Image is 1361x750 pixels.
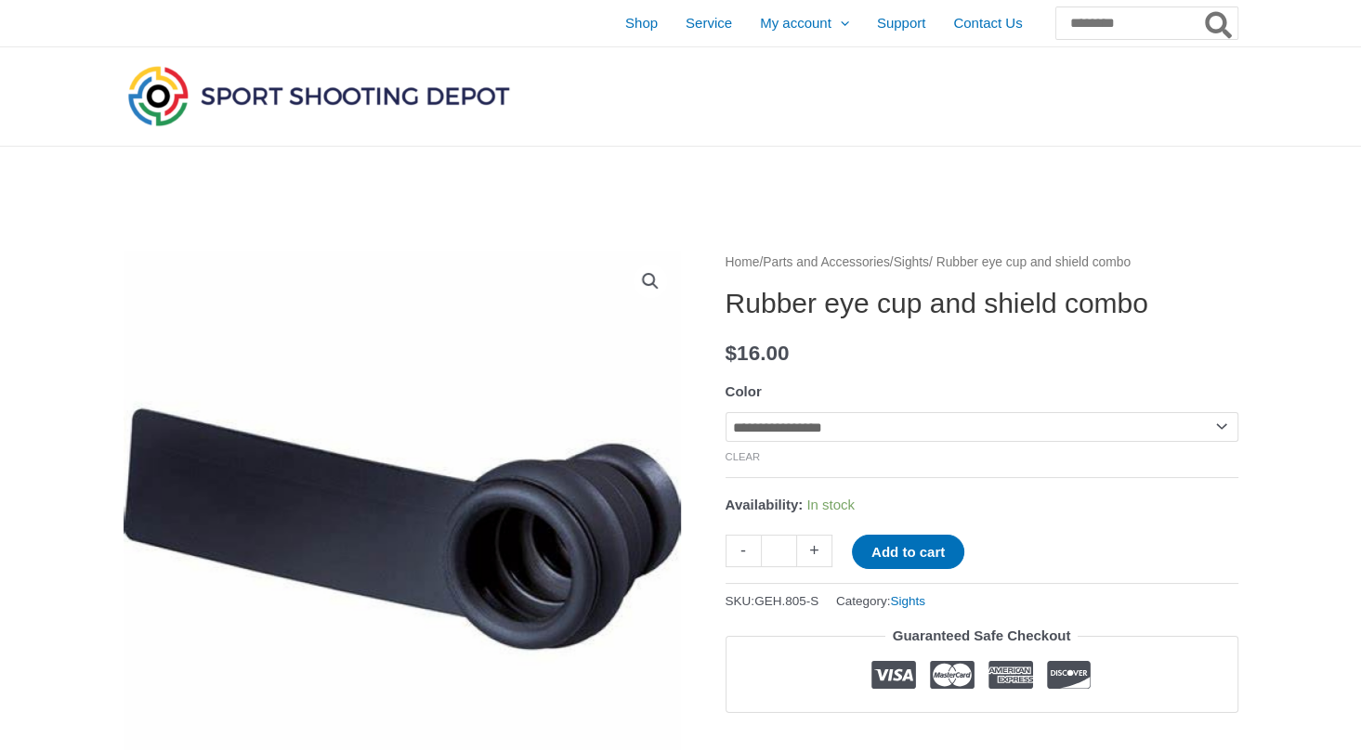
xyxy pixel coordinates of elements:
[726,535,761,567] a: -
[726,251,1238,275] nav: Breadcrumb
[726,497,804,512] span: Availability:
[852,535,964,569] button: Add to cart
[761,535,797,567] input: Product quantity
[124,61,514,130] img: Sport Shooting Depot
[763,255,890,269] a: Parts and Accessories
[726,255,760,269] a: Home
[754,594,818,608] span: GEH.805-S
[894,255,929,269] a: Sights
[726,342,738,365] span: $
[726,589,819,613] span: SKU:
[885,623,1079,649] legend: Guaranteed Safe Checkout
[836,589,925,613] span: Category:
[890,594,925,608] a: Sights
[634,265,667,298] a: View full-screen image gallery
[797,535,832,567] a: +
[806,497,855,512] span: In stock
[726,287,1238,320] h1: Rubber eye cup and shield combo
[726,451,761,462] a: Clear options
[726,383,762,399] label: Color
[726,727,1238,749] iframe: Customer reviews powered by Trustpilot
[1201,7,1237,39] button: Search
[726,342,790,365] bdi: 16.00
